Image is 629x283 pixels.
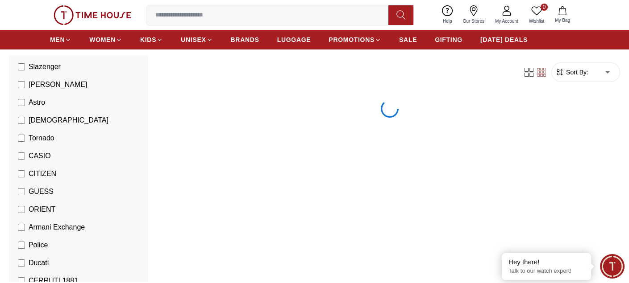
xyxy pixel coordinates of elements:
[29,62,61,72] span: Slazenger
[29,186,54,197] span: GUESS
[181,32,212,48] a: UNISEX
[50,32,71,48] a: MEN
[439,18,456,25] span: Help
[29,204,55,215] span: ORIENT
[399,35,417,44] span: SALE
[524,4,550,26] a: 0Wishlist
[29,79,87,90] span: [PERSON_NAME]
[18,81,25,88] input: [PERSON_NAME]
[231,35,259,44] span: BRANDS
[18,188,25,195] input: GUESS
[231,32,259,48] a: BRANDS
[435,35,462,44] span: GIFTING
[18,63,25,70] input: Slazenger
[480,32,528,48] a: [DATE] DEALS
[54,5,131,25] img: ...
[29,168,56,179] span: CITIZEN
[458,4,490,26] a: Our Stores
[18,117,25,124] input: [DEMOGRAPHIC_DATA]
[525,18,548,25] span: Wishlist
[29,151,51,161] span: CASIO
[399,32,417,48] a: SALE
[29,97,45,108] span: Astro
[18,259,25,267] input: Ducati
[492,18,522,25] span: My Account
[550,4,575,25] button: My Bag
[29,115,108,126] span: [DEMOGRAPHIC_DATA]
[181,35,206,44] span: UNISEX
[508,258,584,267] div: Hey there!
[18,170,25,177] input: CITIZEN
[459,18,488,25] span: Our Stores
[277,35,311,44] span: LUGGAGE
[437,4,458,26] a: Help
[508,267,584,275] p: Talk to our watch expert!
[277,32,311,48] a: LUGGAGE
[29,240,48,250] span: Police
[29,133,54,144] span: Tornado
[18,135,25,142] input: Tornado
[329,35,375,44] span: PROMOTIONS
[50,35,65,44] span: MEN
[18,242,25,249] input: Police
[18,224,25,231] input: Armani Exchange
[480,35,528,44] span: [DATE] DEALS
[29,222,85,233] span: Armani Exchange
[329,32,381,48] a: PROMOTIONS
[600,254,625,279] div: Chat Widget
[89,35,116,44] span: WOMEN
[541,4,548,11] span: 0
[18,206,25,213] input: ORIENT
[29,258,49,268] span: Ducati
[18,99,25,106] input: Astro
[140,35,156,44] span: KIDS
[89,32,122,48] a: WOMEN
[435,32,462,48] a: GIFTING
[140,32,163,48] a: KIDS
[564,68,588,77] span: Sort By:
[551,17,574,24] span: My Bag
[18,152,25,160] input: CASIO
[555,68,588,77] button: Sort By:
